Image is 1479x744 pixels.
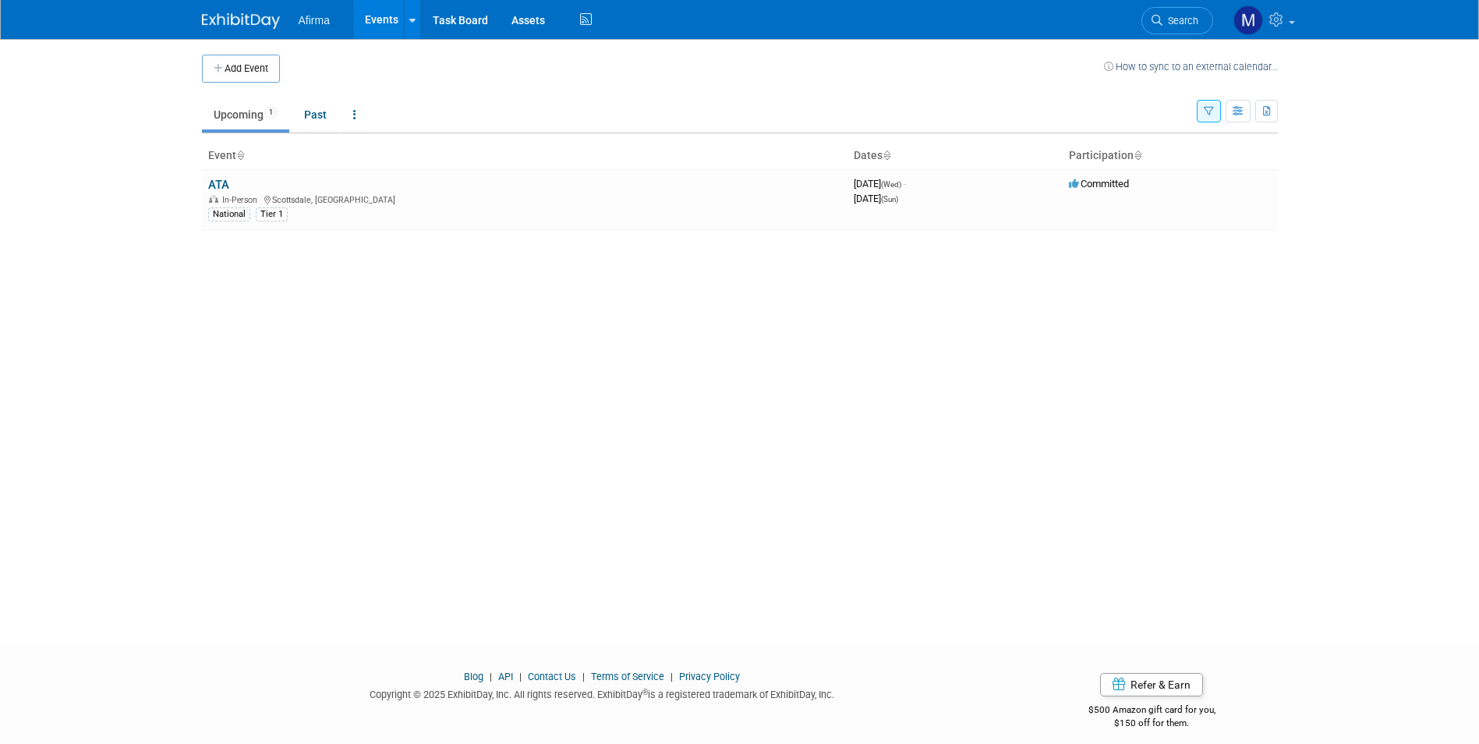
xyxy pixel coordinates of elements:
div: Tier 1 [256,207,288,221]
img: ExhibitDay [202,13,280,29]
div: $500 Amazon gift card for you, [1026,693,1278,729]
sup: ® [642,688,648,696]
a: Refer & Earn [1100,673,1203,696]
span: (Sun) [881,195,898,204]
div: $150 off for them. [1026,717,1278,730]
img: Mohammed Alshalalfa [1233,5,1263,35]
th: Participation [1063,143,1278,169]
span: In-Person [222,195,262,205]
div: National [208,207,250,221]
span: [DATE] [854,178,906,190]
th: Dates [847,143,1063,169]
span: Search [1162,15,1198,27]
span: (Wed) [881,180,901,189]
span: 1 [264,107,278,119]
img: In-Person Event [209,195,218,203]
span: [DATE] [854,193,898,204]
button: Add Event [202,55,280,83]
span: | [515,671,525,682]
a: Search [1141,7,1213,34]
span: Afirma [299,14,330,27]
a: Blog [464,671,483,682]
span: Committed [1069,178,1129,190]
div: Copyright © 2025 ExhibitDay, Inc. All rights reserved. ExhibitDay is a registered trademark of Ex... [202,684,1003,702]
a: Sort by Event Name [236,149,244,161]
th: Event [202,143,847,169]
span: - [904,178,906,190]
a: Sort by Start Date [883,149,890,161]
a: Past [292,100,338,129]
span: | [486,671,496,682]
a: Terms of Service [591,671,664,682]
span: | [667,671,677,682]
a: ATA [208,178,229,192]
a: Upcoming1 [202,100,289,129]
a: API [498,671,513,682]
a: Sort by Participation Type [1134,149,1141,161]
div: Scottsdale, [GEOGRAPHIC_DATA] [208,193,841,205]
span: | [579,671,589,682]
a: How to sync to an external calendar... [1104,61,1278,73]
a: Contact Us [528,671,576,682]
a: Privacy Policy [679,671,740,682]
